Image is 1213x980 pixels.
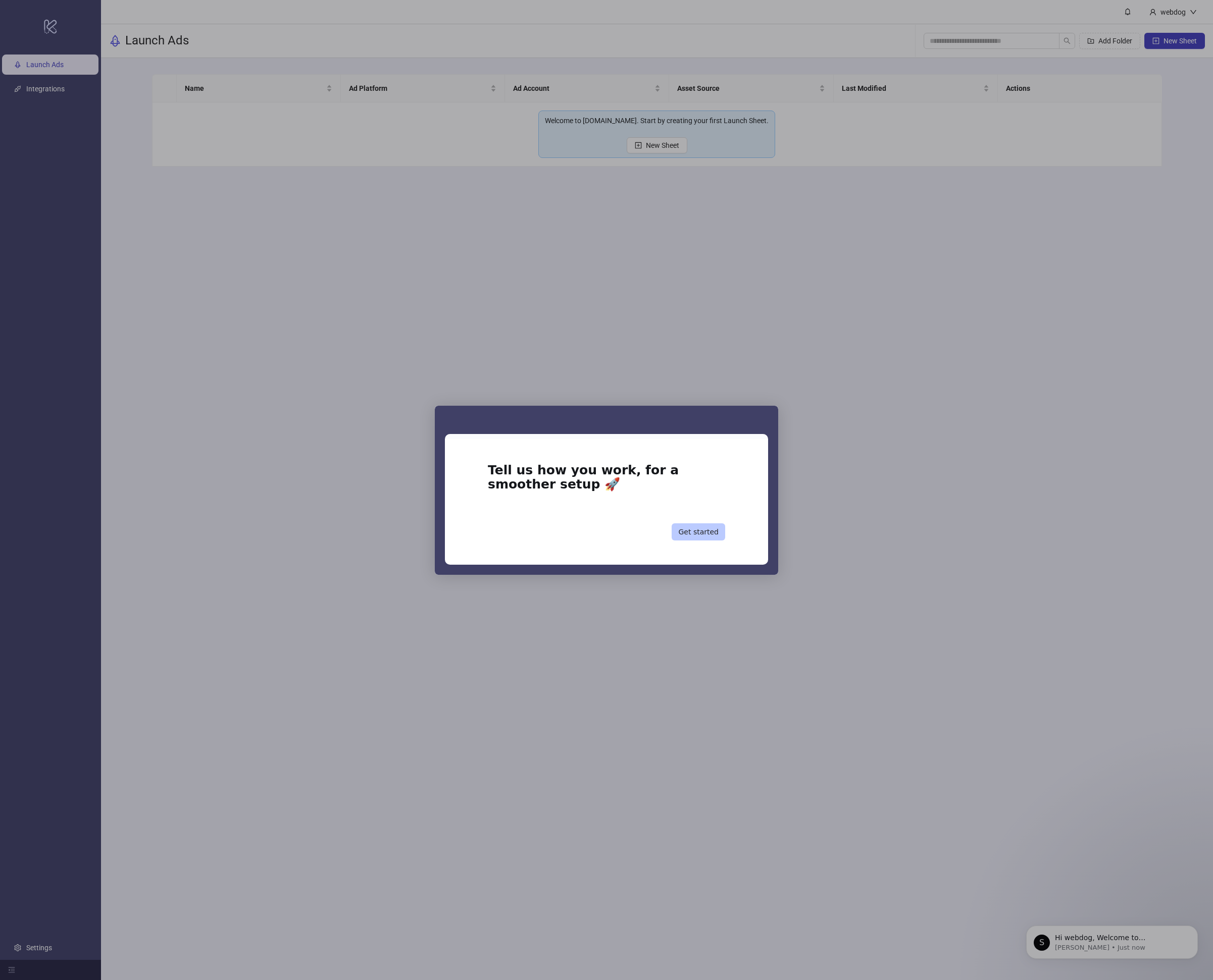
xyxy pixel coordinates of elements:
[44,29,174,39] p: Hi webdog, Welcome to [DOMAIN_NAME]! 🎉 You’re all set to start launching ads effortlessly. Here’s...
[44,39,174,48] p: Message from Simon, sent Just now
[672,523,725,540] button: Get started
[23,30,39,46] div: Profile image for Simon
[488,463,725,498] h1: Tell us how you work, for a smoother setup 🚀
[15,21,187,55] div: message notification from Simon, Just now. Hi webdog, Welcome to Kitchn.io! 🎉 You’re all set to s...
